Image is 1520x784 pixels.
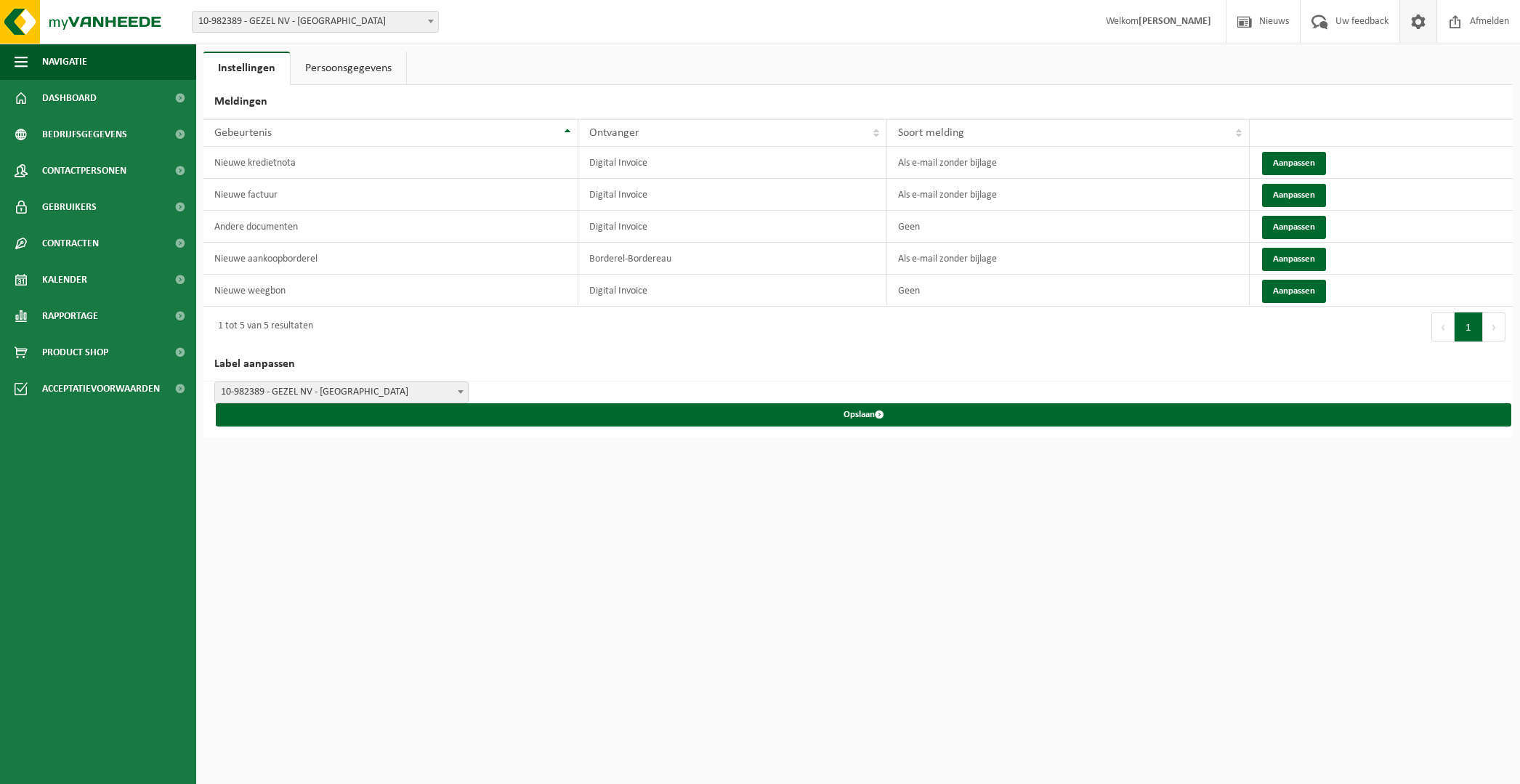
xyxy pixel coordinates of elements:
h2: Label aanpassen [203,347,1513,381]
td: Digital Invoice [578,179,887,211]
td: Digital Invoice [578,211,887,243]
td: Nieuwe aankoopborderel [203,243,578,275]
button: Aanpassen [1262,248,1326,271]
td: Nieuwe kredietnota [203,147,578,179]
td: Geen [887,275,1250,307]
span: Gebeurtenis [214,127,272,139]
button: Aanpassen [1262,280,1326,303]
span: Product Shop [42,334,108,371]
a: Instellingen [203,52,290,85]
button: Opslaan [216,403,1511,427]
td: Borderel-Bordereau [578,243,887,275]
span: Bedrijfsgegevens [42,116,127,153]
span: Ontvanger [589,127,639,139]
td: Digital Invoice [578,147,887,179]
span: Gebruikers [42,189,97,225]
div: 1 tot 5 van 5 resultaten [211,314,313,340]
span: Rapportage [42,298,98,334]
td: Andere documenten [203,211,578,243]
td: Als e-mail zonder bijlage [887,179,1250,211]
span: 10-982389 - GEZEL NV - BUGGENHOUT [215,382,468,403]
td: Nieuwe weegbon [203,275,578,307]
td: Digital Invoice [578,275,887,307]
strong: [PERSON_NAME] [1139,16,1211,27]
span: Contracten [42,225,99,262]
span: 10-982389 - GEZEL NV - BUGGENHOUT [193,12,438,32]
td: Nieuwe factuur [203,179,578,211]
span: Dashboard [42,80,97,116]
button: Aanpassen [1262,216,1326,239]
button: Next [1483,312,1505,342]
button: Aanpassen [1262,152,1326,175]
span: Soort melding [898,127,964,139]
span: Navigatie [42,44,87,80]
span: Contactpersonen [42,153,126,189]
span: 10-982389 - GEZEL NV - BUGGENHOUT [192,11,439,33]
span: 10-982389 - GEZEL NV - BUGGENHOUT [214,381,469,403]
button: 1 [1455,312,1483,342]
td: Als e-mail zonder bijlage [887,147,1250,179]
button: Previous [1431,312,1455,342]
span: Acceptatievoorwaarden [42,371,160,407]
h2: Meldingen [203,85,1513,119]
a: Persoonsgegevens [291,52,406,85]
td: Geen [887,211,1250,243]
span: Kalender [42,262,87,298]
td: Als e-mail zonder bijlage [887,243,1250,275]
button: Aanpassen [1262,184,1326,207]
